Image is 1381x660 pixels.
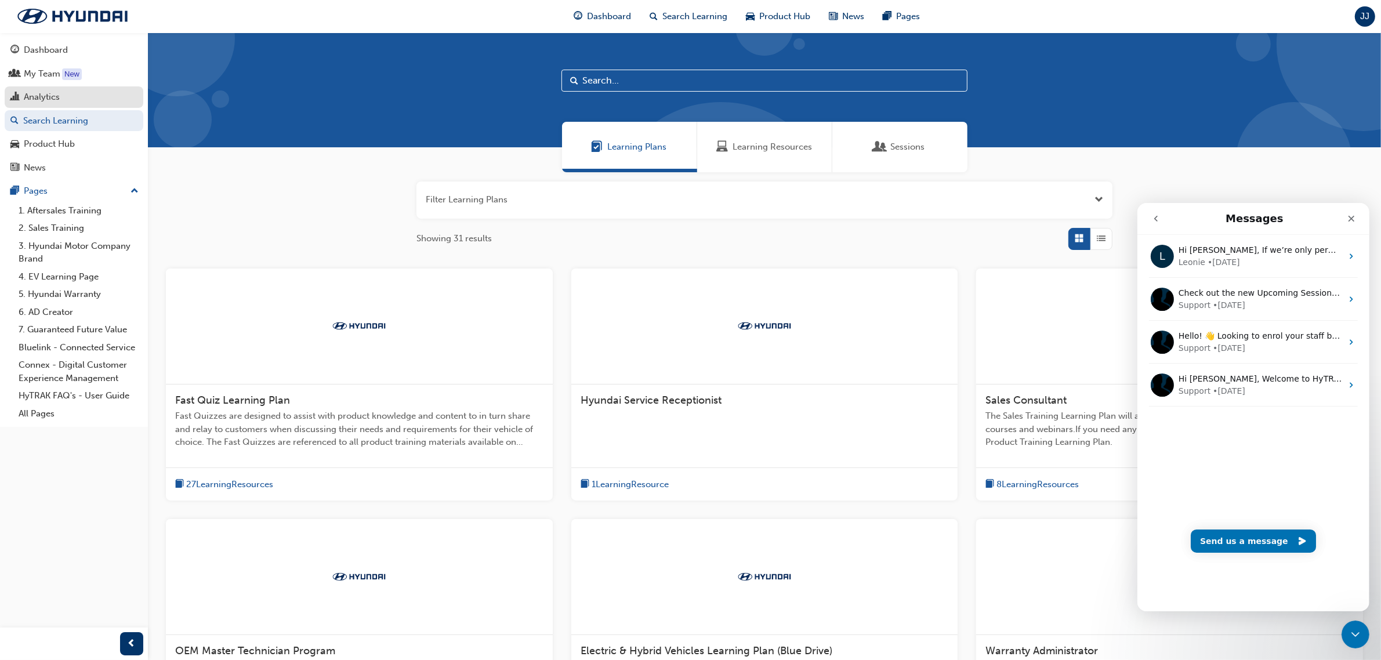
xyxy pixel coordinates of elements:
span: Check out the new Upcoming Sessions feature! Interact with sessions on the calendar to view your ... [41,85,628,95]
button: book-icon8LearningResources [985,477,1079,492]
span: Grid [1075,232,1084,245]
span: Search Learning [663,10,728,23]
a: 2. Sales Training [14,219,143,237]
a: News [5,157,143,179]
span: chart-icon [10,92,19,103]
a: Search Learning [5,110,143,132]
span: 8 Learning Resources [996,478,1079,491]
span: OEM Master Technician Program [175,644,335,657]
a: TrakHyundai Service Receptionistbook-icon1LearningResource [571,269,958,501]
div: Support [41,182,73,194]
span: List [1097,232,1106,245]
img: Profile image for Support [13,171,37,194]
button: Pages [5,180,143,202]
a: HyTRAK FAQ's - User Guide [14,387,143,405]
span: Learning Resources [716,140,728,154]
input: Search... [561,70,967,92]
span: people-icon [10,69,19,79]
button: Send us a message [53,327,179,350]
div: • [DATE] [70,53,103,66]
span: JJ [1361,10,1370,23]
div: Support [41,139,73,151]
a: TrakSales ConsultantThe Sales Training Learning Plan will allow your access and enrolment to all ... [976,269,1363,501]
span: Pages [897,10,920,23]
div: • [DATE] [75,139,108,151]
img: Profile image for Support [13,85,37,108]
a: 6. AD Creator [14,303,143,321]
span: Learning Plans [592,140,603,154]
span: Showing 31 results [416,232,492,245]
div: Dashboard [24,43,68,57]
a: guage-iconDashboard [565,5,641,28]
span: Learning Plans [608,140,667,154]
a: 1. Aftersales Training [14,202,143,220]
span: Search [570,74,578,88]
span: book-icon [175,477,184,492]
span: car-icon [746,9,755,24]
span: Open the filter [1094,193,1103,206]
img: Trak [327,320,391,332]
div: • [DATE] [75,182,108,194]
a: Learning ResourcesLearning Resources [697,122,832,172]
div: Support [41,96,73,108]
a: Product Hub [5,133,143,155]
a: 4. EV Learning Page [14,268,143,286]
a: Bluelink - Connected Service [14,339,143,357]
span: 27 Learning Resources [186,478,273,491]
a: 3. Hyundai Motor Company Brand [14,237,143,268]
span: Warranty Administrator [985,644,1098,657]
a: Learning PlansLearning Plans [562,122,697,172]
div: My Team [24,67,60,81]
span: Dashboard [588,10,632,23]
a: My Team [5,63,143,85]
div: Leonie [41,53,68,66]
div: Pages [24,184,48,198]
a: Dashboard [5,39,143,61]
span: Fast Quizzes are designed to assist with product knowledge and content to in turn share and relay... [175,409,543,449]
span: book-icon [581,477,589,492]
span: news-icon [829,9,838,24]
button: book-icon27LearningResources [175,477,273,492]
div: Analytics [24,90,60,104]
iframe: Intercom live chat [1137,203,1369,611]
a: pages-iconPages [874,5,930,28]
span: Sales Consultant [985,394,1067,407]
img: Trak [6,4,139,28]
span: up-icon [131,184,139,199]
a: Connex - Digital Customer Experience Management [14,356,143,387]
span: car-icon [10,139,19,150]
span: guage-icon [10,45,19,56]
a: news-iconNews [820,5,874,28]
span: Sessions [891,140,925,154]
div: Product Hub [24,137,75,151]
img: Trak [733,571,796,582]
span: search-icon [10,116,19,126]
span: search-icon [650,9,658,24]
span: Product Hub [760,10,811,23]
span: Learning Resources [733,140,812,154]
a: SessionsSessions [832,122,967,172]
span: pages-icon [883,9,892,24]
div: News [24,161,46,175]
span: pages-icon [10,186,19,197]
iframe: Intercom live chat [1342,621,1369,648]
a: TrakFast Quiz Learning PlanFast Quizzes are designed to assist with product knowledge and content... [166,269,553,501]
img: Trak [327,571,391,582]
div: Tooltip anchor [62,68,82,80]
button: DashboardMy TeamAnalyticsSearch LearningProduct HubNews [5,37,143,180]
span: Sessions [875,140,886,154]
span: Fast Quiz Learning Plan [175,394,290,407]
button: JJ [1355,6,1375,27]
span: book-icon [985,477,994,492]
a: 7. Guaranteed Future Value [14,321,143,339]
span: guage-icon [574,9,583,24]
a: Analytics [5,86,143,108]
span: Hello! 👋 Looking to enrol your staff but don't know how? Check out our FAQ on enrolling your team... [41,128,802,137]
span: News [843,10,865,23]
